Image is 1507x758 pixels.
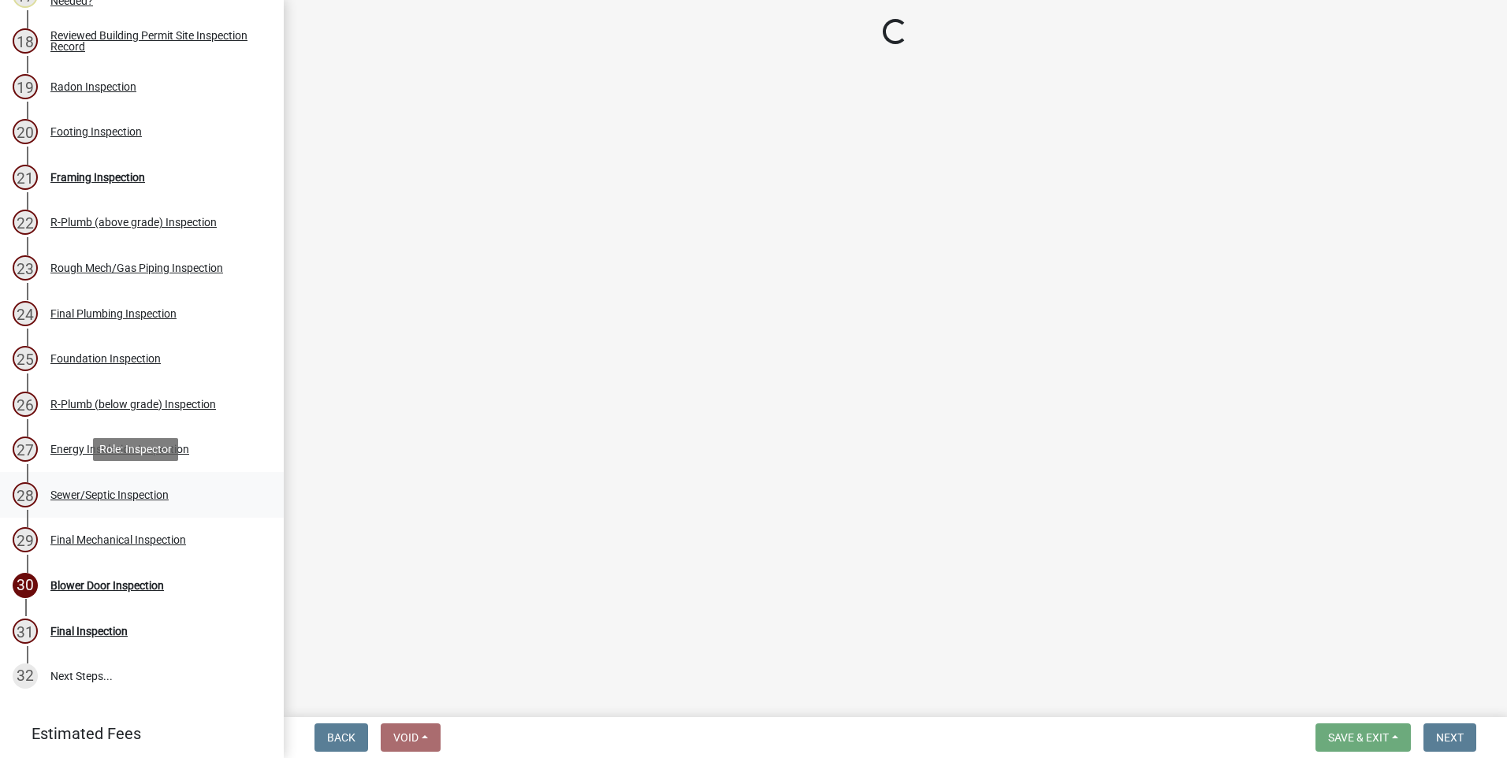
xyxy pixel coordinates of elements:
button: Void [381,723,441,752]
div: Footing Inspection [50,126,142,137]
div: Final Inspection [50,626,128,637]
div: Framing Inspection [50,172,145,183]
button: Next [1423,723,1476,752]
div: Rough Mech/Gas Piping Inspection [50,262,223,273]
span: Save & Exit [1328,731,1389,744]
button: Save & Exit [1315,723,1411,752]
div: 23 [13,255,38,281]
div: Reviewed Building Permit Site Inspection Record [50,30,259,52]
span: Next [1436,731,1464,744]
div: Role: Inspector [93,438,178,461]
div: 22 [13,210,38,235]
div: 29 [13,527,38,552]
div: Sewer/Septic Inspection [50,489,169,500]
div: 21 [13,165,38,190]
div: 26 [13,392,38,417]
button: Back [314,723,368,752]
div: 19 [13,74,38,99]
div: Energy Insulation Inspection [50,444,189,455]
div: 32 [13,663,38,689]
div: 24 [13,301,38,326]
div: 30 [13,573,38,598]
div: 25 [13,346,38,371]
div: Final Mechanical Inspection [50,534,186,545]
div: Foundation Inspection [50,353,161,364]
span: Back [327,731,355,744]
span: Void [393,731,419,744]
div: 18 [13,28,38,54]
div: 27 [13,437,38,462]
div: 31 [13,619,38,644]
div: R-Plumb (below grade) Inspection [50,399,216,410]
div: 28 [13,482,38,507]
div: Radon Inspection [50,81,136,92]
div: 20 [13,119,38,144]
div: R-Plumb (above grade) Inspection [50,217,217,228]
a: Estimated Fees [13,718,259,749]
div: Blower Door Inspection [50,580,164,591]
div: Final Plumbing Inspection [50,308,177,319]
